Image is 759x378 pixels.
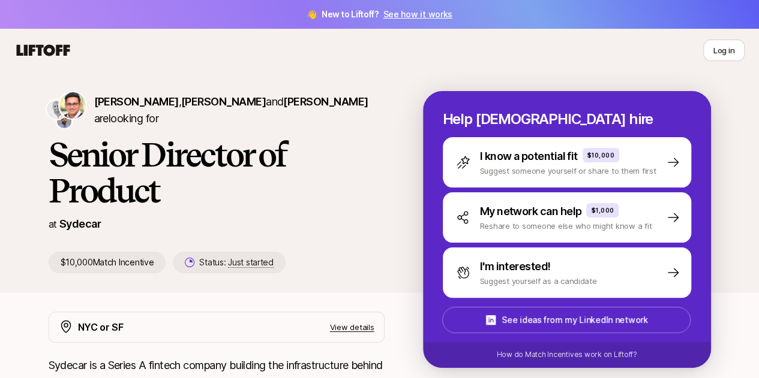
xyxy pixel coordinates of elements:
[496,349,637,360] p: How do Match Incentives work on Liftoff?
[94,95,179,108] span: [PERSON_NAME]
[78,319,124,335] p: NYC or SF
[480,220,652,232] p: Reshare to someone else who might know a fit
[283,95,368,108] span: [PERSON_NAME]
[49,252,166,273] p: $10,000 Match Incentive
[199,255,273,270] p: Status:
[49,137,385,208] h1: Senior Director of Product
[266,95,368,108] span: and
[178,95,265,108] span: ,
[443,111,691,128] p: Help [DEMOGRAPHIC_DATA] hire
[49,216,57,232] p: at
[591,205,614,215] p: $1,000
[94,93,385,127] p: are looking for
[47,100,66,119] img: Nik Talreja
[181,95,266,108] span: [PERSON_NAME]
[59,92,86,119] img: Shriram Bhashyam
[307,7,452,22] span: 👋 New to Liftoff?
[480,165,656,177] p: Suggest someone yourself or share to them first
[502,313,647,327] p: See ideas from my LinkedIn network
[57,114,71,128] img: Adam Hill
[587,150,615,160] p: $10,000
[383,9,452,19] a: See how it works
[480,258,551,275] p: I'm interested!
[442,307,691,333] button: See ideas from my LinkedIn network
[330,321,374,333] p: View details
[480,275,597,287] p: Suggest yourself as a candidate
[59,217,101,230] a: Sydecar
[480,148,578,165] p: I know a potential fit
[228,257,274,268] span: Just started
[480,203,582,220] p: My network can help
[703,40,745,61] button: Log in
